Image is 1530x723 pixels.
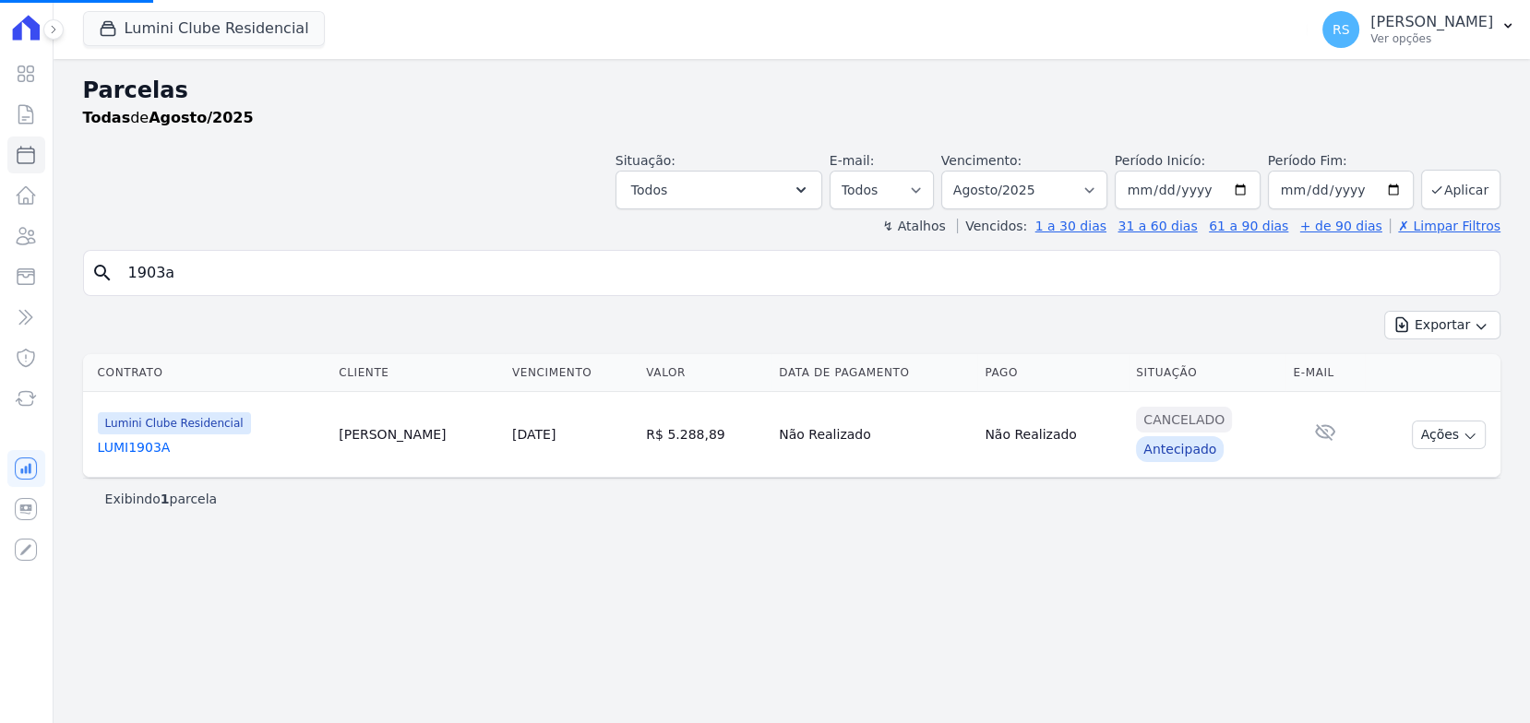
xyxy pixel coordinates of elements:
span: Lumini Clube Residencial [98,412,251,434]
button: Exportar [1384,311,1500,339]
a: LUMI1903A [98,438,325,456]
strong: Agosto/2025 [149,109,253,126]
a: 61 a 90 dias [1209,219,1288,233]
a: ✗ Limpar Filtros [1390,219,1500,233]
div: Cancelado [1136,407,1232,433]
a: + de 90 dias [1300,219,1382,233]
span: Todos [631,179,667,201]
p: Ver opções [1370,31,1493,46]
label: Período Fim: [1268,151,1414,171]
th: Situação [1129,354,1285,392]
td: Não Realizado [771,392,977,478]
td: Não Realizado [977,392,1129,478]
button: Todos [616,171,822,209]
div: Antecipado [1136,436,1224,462]
button: Aplicar [1421,170,1500,209]
th: Contrato [83,354,332,392]
input: Buscar por nome do lote ou do cliente [117,255,1492,291]
label: Vencimento: [941,153,1022,168]
label: ↯ Atalhos [882,219,945,233]
th: E-mail [1285,354,1365,392]
th: Cliente [331,354,505,392]
h2: Parcelas [83,74,1500,107]
b: 1 [161,492,170,506]
button: Lumini Clube Residencial [83,11,325,46]
strong: Todas [83,109,131,126]
button: Ações [1412,421,1486,449]
a: [DATE] [512,427,556,442]
p: Exibindo parcela [105,490,218,508]
th: Data de Pagamento [771,354,977,392]
label: Período Inicío: [1115,153,1205,168]
label: E-mail: [830,153,875,168]
th: Pago [977,354,1129,392]
label: Vencidos: [957,219,1027,233]
a: 31 a 60 dias [1118,219,1197,233]
i: search [91,262,114,284]
td: [PERSON_NAME] [331,392,505,478]
p: de [83,107,254,129]
label: Situação: [616,153,675,168]
button: RS [PERSON_NAME] Ver opções [1308,4,1530,55]
span: RS [1333,23,1350,36]
p: [PERSON_NAME] [1370,13,1493,31]
td: R$ 5.288,89 [639,392,771,478]
th: Vencimento [505,354,639,392]
a: 1 a 30 dias [1035,219,1106,233]
th: Valor [639,354,771,392]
